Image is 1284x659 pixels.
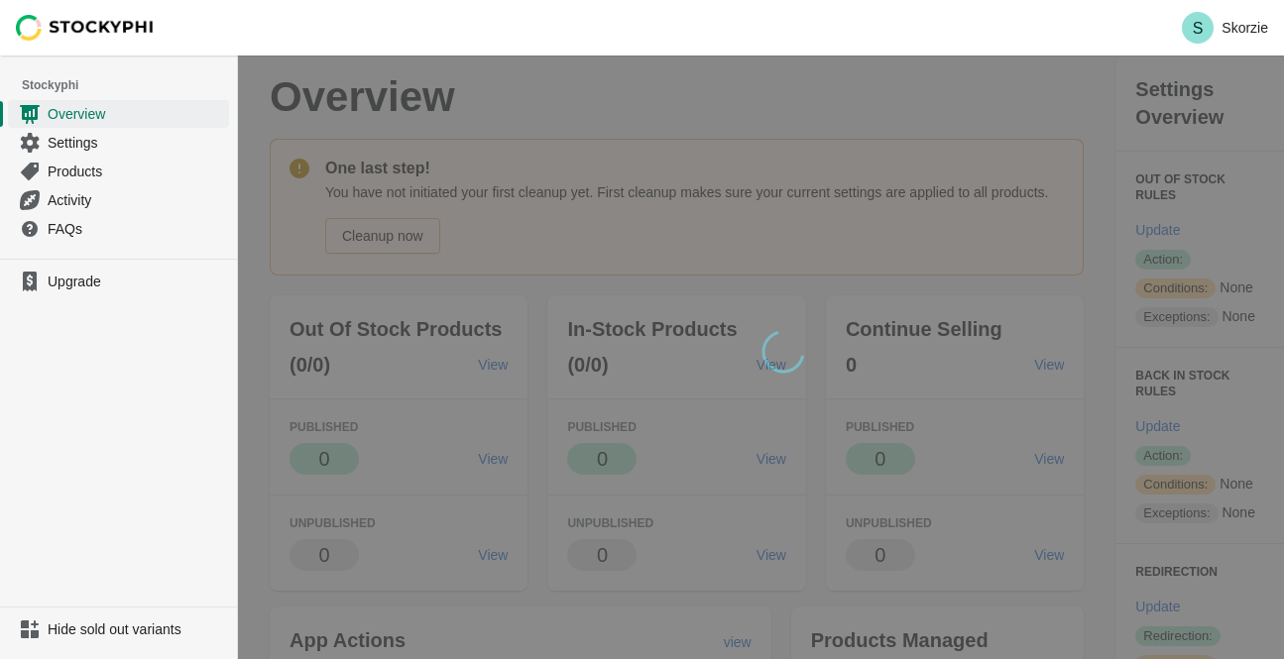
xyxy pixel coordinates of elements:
span: Activity [48,190,225,210]
p: Skorzie [1222,20,1268,36]
a: Upgrade [8,268,229,295]
span: Products [48,162,225,181]
span: Settings [48,133,225,153]
a: Hide sold out variants [8,615,229,643]
button: Avatar with initials SSkorzie [1174,8,1276,48]
a: Settings [8,128,229,157]
a: Overview [8,99,229,128]
span: Overview [48,104,225,124]
img: Stockyphi [16,15,155,41]
span: Upgrade [48,272,225,291]
span: FAQs [48,219,225,239]
a: FAQs [8,214,229,243]
span: Avatar with initials S [1182,12,1214,44]
a: Products [8,157,229,185]
span: Hide sold out variants [48,619,225,639]
text: S [1193,20,1204,37]
a: Activity [8,185,229,214]
span: Stockyphi [22,75,237,95]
